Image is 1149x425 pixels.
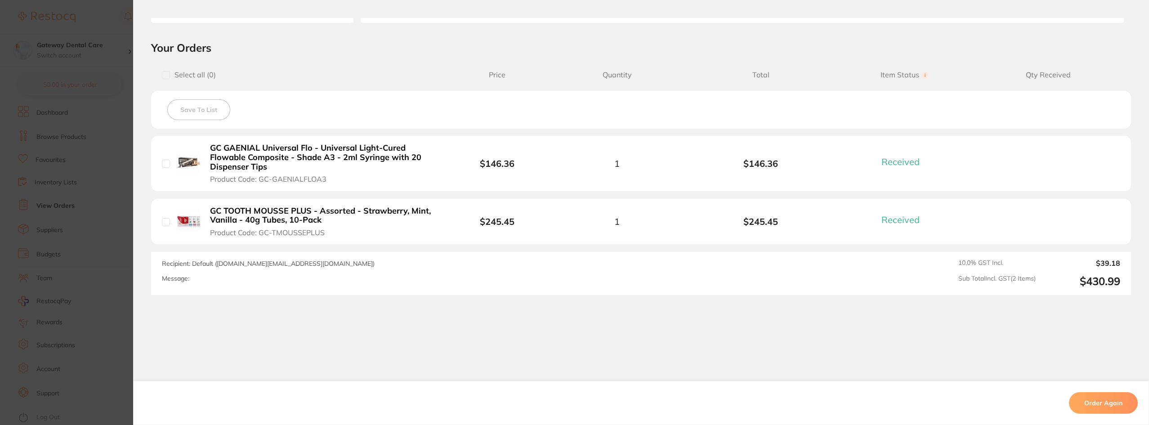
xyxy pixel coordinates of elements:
button: GC TOOTH MOUSSE PLUS - Assorted - Strawberry, Mint, Vanilla - 40g Tubes, 10-Pack Product Code: GC... [207,206,436,237]
button: Received [879,214,930,225]
span: Sub Total Incl. GST ( 2 Items) [958,275,1036,288]
label: Message: [162,275,189,282]
button: Received [879,156,930,167]
b: $245.45 [480,216,514,227]
img: GC TOOTH MOUSSE PLUS - Assorted - Strawberry, Mint, Vanilla - 40g Tubes, 10-Pack [177,209,201,233]
output: $39.18 [1043,259,1120,267]
b: $245.45 [689,216,833,227]
button: Order Again [1069,392,1138,414]
span: Product Code: GC-GAENIALFLOA3 [210,175,326,183]
span: Item Status [833,71,977,79]
h2: Your Orders [151,41,1131,54]
span: Select all ( 0 ) [170,71,216,79]
button: Save To List [167,99,230,120]
span: Qty Received [976,71,1120,79]
span: 1 [614,158,620,169]
span: Price [449,71,545,79]
img: GC GAENIAL Universal Flo - Universal Light-Cured Flowable Composite - Shade A3 - 2ml Syringe with... [177,151,201,174]
output: $430.99 [1043,275,1120,288]
span: Received [881,156,920,167]
span: 10.0 % GST Incl. [958,259,1036,267]
b: $146.36 [689,158,833,169]
span: Product Code: GC-TMOUSSEPLUS [210,228,325,237]
span: Quantity [545,71,689,79]
span: Recipient: Default ( [DOMAIN_NAME][EMAIL_ADDRESS][DOMAIN_NAME] ) [162,259,375,268]
span: Total [689,71,833,79]
button: GC GAENIAL Universal Flo - Universal Light-Cured Flowable Composite - Shade A3 - 2ml Syringe with... [207,143,436,183]
span: Received [881,214,920,225]
b: GC GAENIAL Universal Flo - Universal Light-Cured Flowable Composite - Shade A3 - 2ml Syringe with... [210,143,433,171]
b: $146.36 [480,158,514,169]
b: GC TOOTH MOUSSE PLUS - Assorted - Strawberry, Mint, Vanilla - 40g Tubes, 10-Pack [210,206,433,225]
span: 1 [614,216,620,227]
